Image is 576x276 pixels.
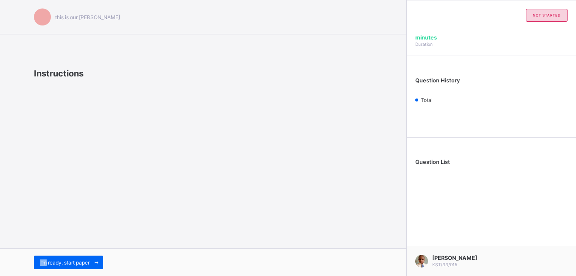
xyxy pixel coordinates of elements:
[415,34,437,41] span: minutes
[415,159,450,165] span: Question List
[34,68,84,79] span: Instructions
[533,13,561,17] span: not started
[432,255,477,261] span: [PERSON_NAME]
[55,14,120,20] span: this is our [PERSON_NAME]
[40,259,89,266] span: I’m ready, start paper
[432,262,457,267] span: KST/33/015
[415,42,433,47] span: Duration
[421,97,433,103] span: Total
[415,77,460,84] span: Question History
